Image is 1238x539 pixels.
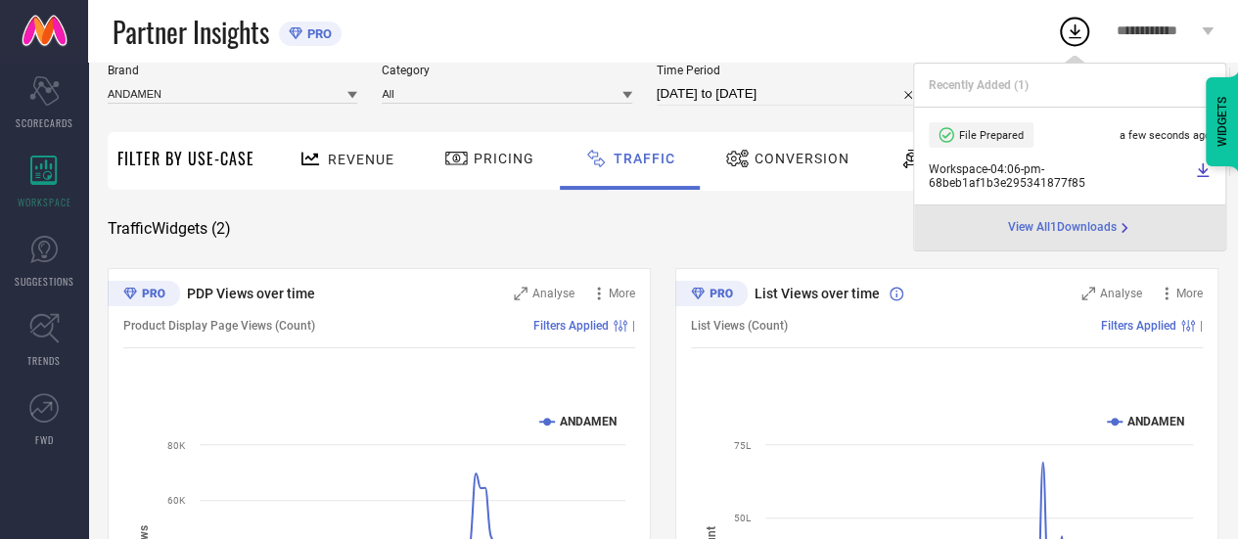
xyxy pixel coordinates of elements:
[328,152,394,167] span: Revenue
[1200,319,1203,333] span: |
[959,129,1024,142] span: File Prepared
[532,287,574,300] span: Analyse
[533,319,609,333] span: Filters Applied
[1195,162,1211,190] a: Download
[108,64,357,77] span: Brand
[734,440,752,451] text: 75L
[1101,319,1176,333] span: Filters Applied
[1120,129,1211,142] span: a few seconds ago
[1008,220,1132,236] a: View All1Downloads
[691,319,788,333] span: List Views (Count)
[167,495,186,506] text: 60K
[614,151,675,166] span: Traffic
[382,64,631,77] span: Category
[474,151,534,166] span: Pricing
[632,319,635,333] span: |
[117,147,254,170] span: Filter By Use-Case
[1127,415,1184,428] text: ANDAMEN
[1081,287,1095,300] svg: Zoom
[657,82,922,106] input: Select time period
[755,151,849,166] span: Conversion
[1100,287,1142,300] span: Analyse
[514,287,527,300] svg: Zoom
[1008,220,1117,236] span: View All 1 Downloads
[108,219,231,239] span: Traffic Widgets ( 2 )
[929,78,1029,92] span: Recently Added ( 1 )
[108,281,180,310] div: Premium
[1176,287,1203,300] span: More
[657,64,922,77] span: Time Period
[15,274,74,289] span: SUGGESTIONS
[755,286,880,301] span: List Views over time
[167,440,186,451] text: 80K
[929,162,1190,190] span: Workspace - 04:06-pm - 68beb1af1b3e295341877f85
[187,286,315,301] span: PDP Views over time
[18,195,71,209] span: WORKSPACE
[16,115,73,130] span: SCORECARDS
[35,432,54,447] span: FWD
[123,319,315,333] span: Product Display Page Views (Count)
[734,513,752,523] text: 50L
[27,353,61,368] span: TRENDS
[302,26,332,41] span: PRO
[560,415,617,428] text: ANDAMEN
[113,12,269,52] span: Partner Insights
[1057,14,1092,49] div: Open download list
[675,281,748,310] div: Premium
[609,287,635,300] span: More
[1008,220,1132,236] div: Open download page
